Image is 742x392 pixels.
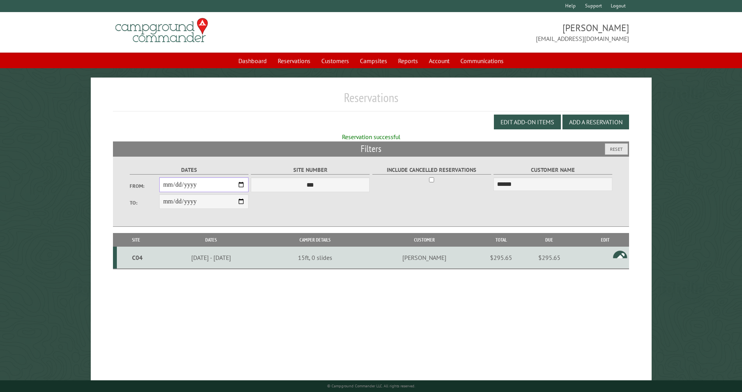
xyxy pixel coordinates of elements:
[157,254,266,261] div: [DATE] - [DATE]
[130,182,159,190] label: From:
[582,233,629,247] th: Edit
[363,247,486,269] td: [PERSON_NAME]
[130,166,249,175] label: Dates
[113,141,629,156] h2: Filters
[156,233,267,247] th: Dates
[486,233,517,247] th: Total
[120,254,155,261] div: C04
[605,143,628,155] button: Reset
[130,199,159,207] label: To:
[371,21,629,43] span: [PERSON_NAME] [EMAIL_ADDRESS][DOMAIN_NAME]
[113,132,629,141] div: Reservation successful
[424,53,454,68] a: Account
[251,166,370,175] label: Site Number
[363,233,486,247] th: Customer
[562,115,629,129] button: Add a Reservation
[317,53,354,68] a: Customers
[267,233,363,247] th: Camper Details
[372,166,491,175] label: Include Cancelled Reservations
[113,15,210,46] img: Campground Commander
[517,247,582,269] td: $295.65
[355,53,392,68] a: Campsites
[486,247,517,269] td: $295.65
[393,53,423,68] a: Reports
[234,53,271,68] a: Dashboard
[493,166,612,175] label: Customer Name
[273,53,315,68] a: Reservations
[494,115,561,129] button: Edit Add-on Items
[456,53,508,68] a: Communications
[117,233,156,247] th: Site
[327,383,415,388] small: © Campground Commander LLC. All rights reserved.
[267,247,363,269] td: 15ft, 0 slides
[517,233,582,247] th: Due
[113,90,629,111] h1: Reservations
